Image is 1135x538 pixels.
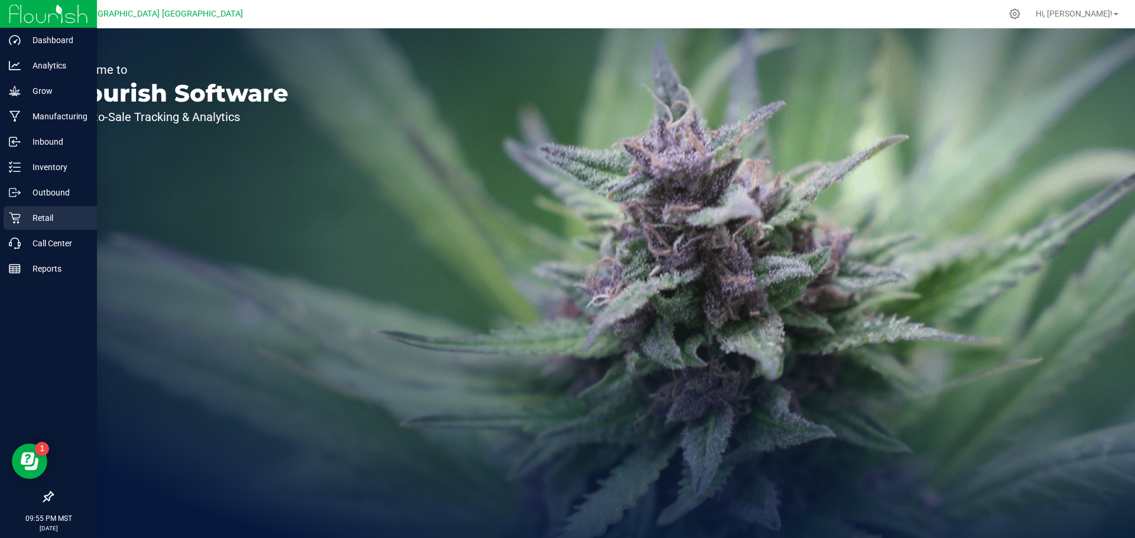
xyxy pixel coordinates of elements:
p: Call Center [21,236,92,250]
p: Manufacturing [21,109,92,123]
p: Seed-to-Sale Tracking & Analytics [64,111,288,123]
span: Hi, [PERSON_NAME]! [1036,9,1113,18]
inline-svg: Dashboard [9,34,21,46]
p: Inbound [21,135,92,149]
inline-svg: Reports [9,263,21,275]
p: Reports [21,262,92,276]
p: Dashboard [21,33,92,47]
p: Welcome to [64,64,288,76]
iframe: Resource center unread badge [35,442,49,456]
p: Retail [21,211,92,225]
inline-svg: Manufacturing [9,110,21,122]
p: Inventory [21,160,92,174]
inline-svg: Analytics [9,60,21,71]
p: Analytics [21,58,92,73]
inline-svg: Inventory [9,161,21,173]
iframe: Resource center [12,444,47,479]
p: Outbound [21,185,92,200]
p: [DATE] [5,524,92,533]
inline-svg: Inbound [9,136,21,148]
inline-svg: Grow [9,85,21,97]
span: [US_STATE][GEOGRAPHIC_DATA] [GEOGRAPHIC_DATA] [34,9,243,19]
div: Manage settings [1007,8,1022,19]
inline-svg: Retail [9,212,21,224]
p: Flourish Software [64,81,288,105]
inline-svg: Outbound [9,187,21,198]
p: Grow [21,84,92,98]
p: 09:55 PM MST [5,513,92,524]
inline-svg: Call Center [9,237,21,249]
